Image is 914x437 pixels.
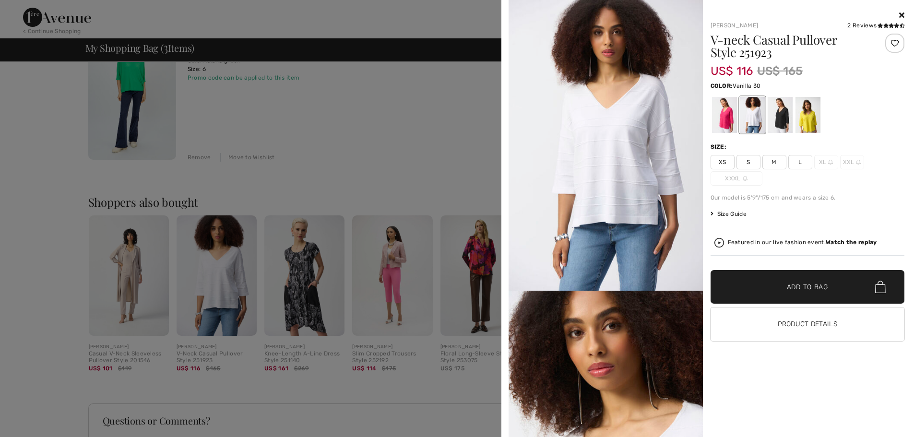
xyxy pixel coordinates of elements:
img: ring-m.svg [743,176,748,181]
button: Add to Bag [711,270,905,304]
span: US$ 116 [711,55,753,78]
span: US$ 165 [757,62,803,80]
img: ring-m.svg [856,160,861,165]
span: XXXL [711,171,762,186]
div: Size: [711,142,729,151]
span: Vanilla 30 [733,83,760,89]
span: Chat [21,7,41,15]
span: Color: [711,83,733,89]
span: L [788,155,812,169]
img: Bag.svg [875,281,886,293]
a: [PERSON_NAME] [711,22,759,29]
div: Citrus [795,97,820,133]
div: Vanilla 30 [739,97,764,133]
span: XS [711,155,735,169]
span: M [762,155,786,169]
h1: V-neck Casual Pullover Style 251923 [711,34,872,59]
span: Size Guide [711,210,747,218]
div: Black [767,97,792,133]
img: ring-m.svg [828,160,833,165]
span: XXL [840,155,864,169]
button: Product Details [711,307,905,341]
div: Our model is 5'9"/175 cm and wears a size 6. [711,193,905,202]
span: S [736,155,760,169]
strong: Watch the replay [826,239,877,246]
span: XL [814,155,838,169]
div: Geranium [712,97,736,133]
img: Watch the replay [714,238,724,248]
span: Add to Bag [787,282,828,292]
div: Featured in our live fashion event. [728,239,877,246]
div: 2 Reviews [847,21,904,30]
